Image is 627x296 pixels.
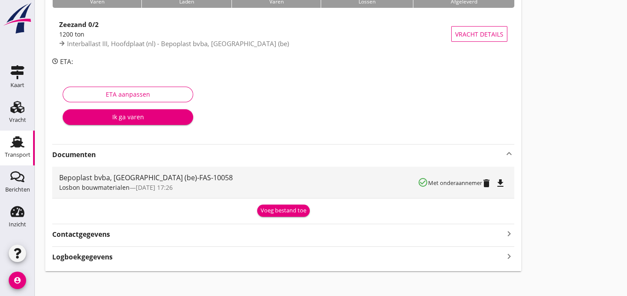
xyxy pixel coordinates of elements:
[504,228,514,239] i: keyboard_arrow_right
[60,57,73,66] span: ETA:
[504,250,514,262] i: keyboard_arrow_right
[59,183,130,192] span: Losbon bouwmaterialen
[52,150,504,160] strong: Documenten
[10,82,24,88] div: Kaart
[136,183,173,192] span: [DATE] 17:26
[59,30,451,39] div: 1200 ton
[67,39,289,48] span: Interballast III, Hoofdplaat (nl) - Bepoplast bvba, [GEOGRAPHIC_DATA] (be)
[52,229,110,239] strong: Contactgegevens
[63,109,193,125] button: Ik ga varen
[9,272,26,289] i: account_circle
[9,117,26,123] div: Vracht
[5,152,30,158] div: Transport
[418,177,428,188] i: check_circle_outline
[428,179,482,187] small: Met onderaannemer
[481,178,492,188] i: delete
[59,183,418,192] div: —
[52,252,113,262] strong: Logboekgegevens
[52,15,514,53] a: Zeezand 0/21200 tonInterballast III, Hoofdplaat (nl) - Bepoplast bvba, [GEOGRAPHIC_DATA] (be)Vrac...
[451,26,507,42] button: Vracht details
[59,172,418,183] div: Bepoplast bvba, [GEOGRAPHIC_DATA] (be)-FAS-10058
[9,222,26,227] div: Inzicht
[70,112,186,121] div: Ik ga varen
[261,206,306,215] div: Voeg bestand toe
[70,90,186,99] div: ETA aanpassen
[257,205,310,217] button: Voeg bestand toe
[455,30,503,39] span: Vracht details
[59,20,99,29] strong: Zeezand 0/2
[63,87,193,102] button: ETA aanpassen
[5,187,30,192] div: Berichten
[495,178,506,188] i: file_download
[504,148,514,159] i: keyboard_arrow_up
[2,2,33,34] img: logo-small.a267ee39.svg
